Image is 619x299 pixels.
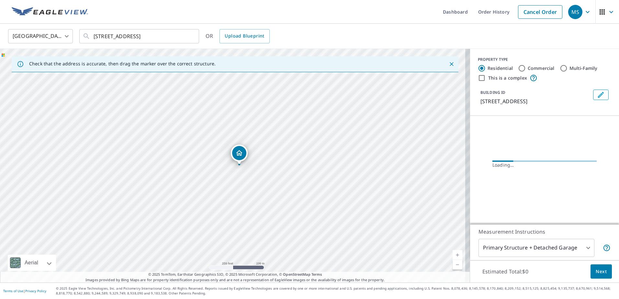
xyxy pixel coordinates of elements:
p: [STREET_ADDRESS] [480,97,591,105]
a: Terms of Use [3,289,23,293]
a: Cancel Order [518,5,562,19]
div: Aerial [8,255,56,271]
div: Primary Structure + Detached Garage [478,239,594,257]
a: Privacy Policy [25,289,46,293]
p: Estimated Total: $0 [477,264,534,279]
span: © 2025 TomTom, Earthstar Geographics SIO, © 2025 Microsoft Corporation, © [148,272,322,277]
div: OR [206,29,270,43]
p: © 2025 Eagle View Technologies, Inc. and Pictometry International Corp. All Rights Reserved. Repo... [56,286,616,296]
a: Upload Blueprint [219,29,269,43]
label: Multi-Family [569,65,598,72]
div: [GEOGRAPHIC_DATA] [8,27,73,45]
div: Dropped pin, building 1, Residential property, 2920 W Arlington St Orlando, FL 32805 [231,145,248,165]
button: Edit building 1 [593,90,609,100]
div: MS [568,5,582,19]
span: Your report will include the primary structure and a detached garage if one exists. [603,244,611,252]
div: PROPERTY TYPE [478,57,611,62]
label: This is a complex [488,75,527,81]
a: OpenStreetMap [283,272,310,277]
button: Next [591,264,612,279]
div: Loading… [492,162,597,168]
p: | [3,289,46,293]
a: Current Level 17, Zoom Out [453,260,462,270]
a: Current Level 17, Zoom In [453,250,462,260]
label: Commercial [528,65,555,72]
p: BUILDING ID [480,90,505,95]
button: Close [447,60,456,68]
span: Next [596,268,607,276]
span: Upload Blueprint [225,32,264,40]
a: Terms [311,272,322,277]
img: EV Logo [12,7,88,17]
p: Check that the address is accurate, then drag the marker over the correct structure. [29,61,216,67]
input: Search by address or latitude-longitude [94,27,186,45]
div: Aerial [23,255,40,271]
p: Measurement Instructions [478,228,611,236]
label: Residential [488,65,513,72]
